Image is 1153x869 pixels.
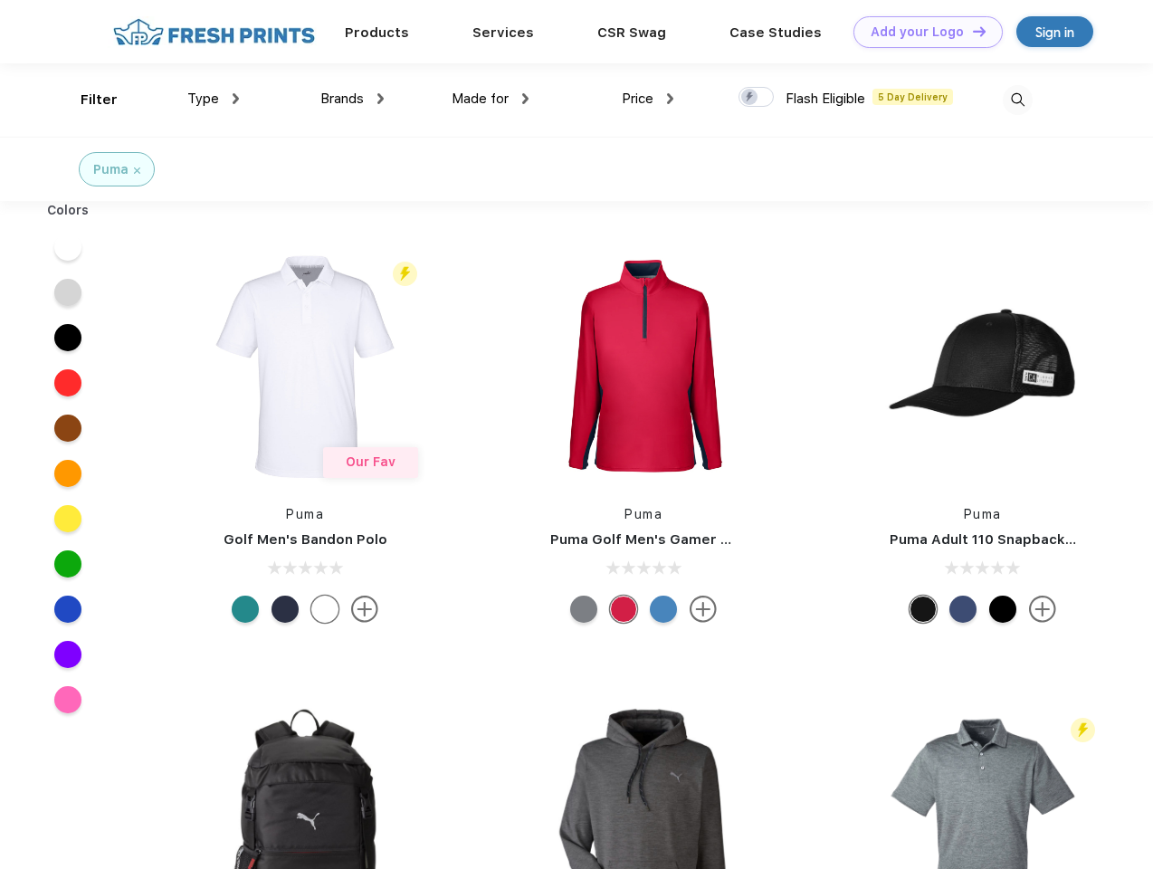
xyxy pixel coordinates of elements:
[522,93,529,104] img: dropdown.png
[311,596,338,623] div: Bright White
[320,91,364,107] span: Brands
[286,507,324,521] a: Puma
[93,160,129,179] div: Puma
[610,596,637,623] div: Ski Patrol
[134,167,140,174] img: filter_cancel.svg
[989,596,1016,623] div: Pma Blk Pma Blk
[570,596,597,623] div: Quiet Shade
[597,24,666,41] a: CSR Swag
[1003,85,1033,115] img: desktop_search.svg
[108,16,320,48] img: fo%20logo%202.webp
[550,531,836,548] a: Puma Golf Men's Gamer Golf Quarter-Zip
[233,93,239,104] img: dropdown.png
[272,596,299,623] div: Navy Blazer
[351,596,378,623] img: more.svg
[949,596,977,623] div: Peacoat Qut Shd
[393,262,417,286] img: flash_active_toggle.svg
[622,91,653,107] span: Price
[33,201,103,220] div: Colors
[472,24,534,41] a: Services
[973,26,986,36] img: DT
[624,507,662,521] a: Puma
[452,91,509,107] span: Made for
[862,246,1103,487] img: func=resize&h=266
[1016,16,1093,47] a: Sign in
[232,596,259,623] div: Green Lagoon
[346,454,395,469] span: Our Fav
[81,90,118,110] div: Filter
[690,596,717,623] img: more.svg
[667,93,673,104] img: dropdown.png
[1035,22,1074,43] div: Sign in
[872,89,953,105] span: 5 Day Delivery
[964,507,1002,521] a: Puma
[185,246,425,487] img: func=resize&h=266
[786,91,865,107] span: Flash Eligible
[650,596,677,623] div: Bright Cobalt
[1029,596,1056,623] img: more.svg
[187,91,219,107] span: Type
[1071,718,1095,742] img: flash_active_toggle.svg
[523,246,764,487] img: func=resize&h=266
[377,93,384,104] img: dropdown.png
[871,24,964,40] div: Add your Logo
[345,24,409,41] a: Products
[910,596,937,623] div: Pma Blk with Pma Blk
[224,531,387,548] a: Golf Men's Bandon Polo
